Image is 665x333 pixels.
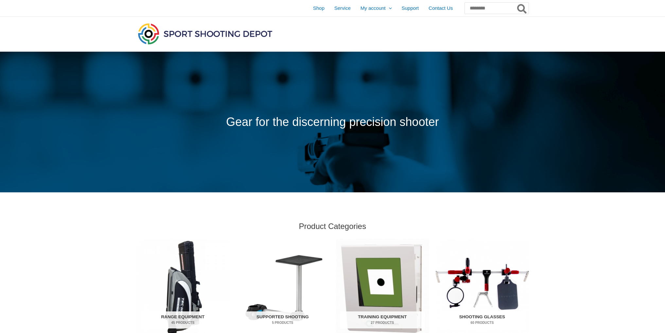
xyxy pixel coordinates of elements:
[136,221,529,231] h2: Product Categories
[440,320,524,325] mark: 60 Products
[340,320,425,325] mark: 27 Products
[136,22,274,46] img: Sport Shooting Depot
[240,311,325,328] h2: Supported Shooting
[141,320,225,325] mark: 45 Products
[240,320,325,325] mark: 5 Products
[340,311,425,328] h2: Training Equipment
[136,111,529,133] p: Gear for the discerning precision shooter
[440,311,524,328] h2: Shooting Glasses
[141,311,225,328] h2: Range Equipment
[516,3,529,14] button: Search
